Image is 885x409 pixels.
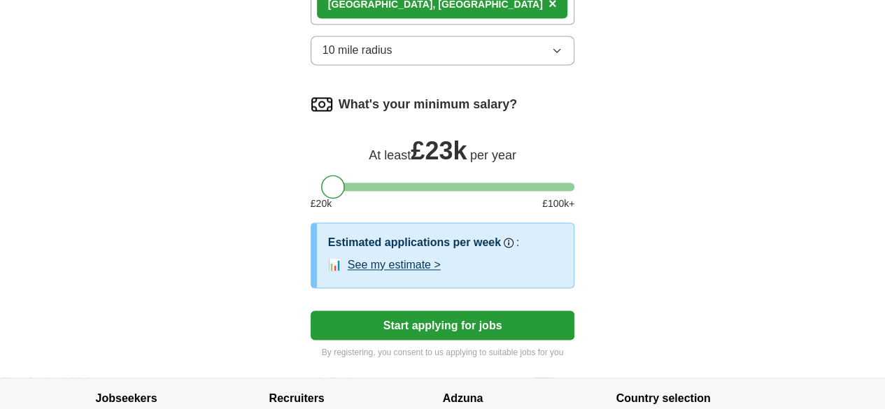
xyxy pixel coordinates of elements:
p: By registering, you consent to us applying to suitable jobs for you [311,345,575,358]
span: At least [369,148,411,162]
button: Start applying for jobs [311,310,575,340]
span: 10 mile radius [323,42,392,59]
span: per year [470,148,516,162]
h3: Estimated applications per week [328,234,501,251]
h3: : [516,234,519,251]
label: What's your minimum salary? [339,95,517,114]
span: £ 23k [411,136,467,165]
button: 10 mile radius [311,36,575,65]
button: See my estimate > [348,257,441,273]
span: £ 20 k [311,196,332,211]
img: salary.png [311,93,333,115]
span: 📊 [328,257,342,273]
